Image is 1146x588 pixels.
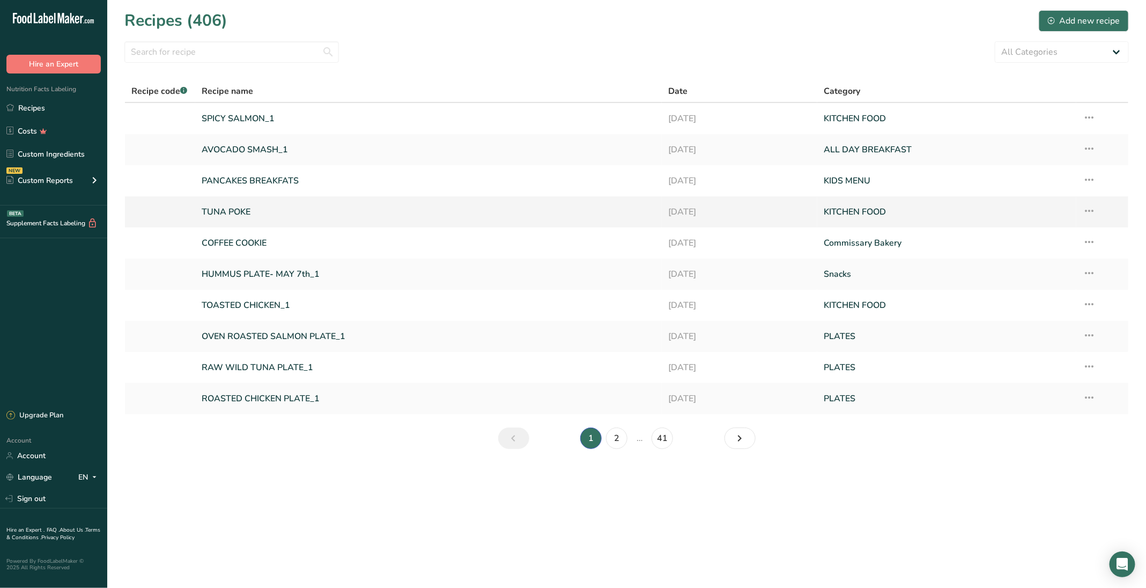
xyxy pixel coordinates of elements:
a: [DATE] [668,387,811,410]
div: Powered By FoodLabelMaker © 2025 All Rights Reserved [6,558,101,571]
a: [DATE] [668,356,811,379]
span: Date [668,85,687,98]
div: Open Intercom Messenger [1110,552,1135,577]
a: Hire an Expert . [6,526,45,534]
a: [DATE] [668,107,811,130]
a: [DATE] [668,325,811,348]
div: Upgrade Plan [6,410,63,421]
a: [DATE] [668,232,811,254]
span: Category [824,85,860,98]
a: COFFEE COOKIE [202,232,655,254]
a: PLATES [824,356,1070,379]
h1: Recipes (406) [124,9,227,33]
a: KITCHEN FOOD [824,107,1070,130]
button: Add new recipe [1039,10,1129,32]
a: KITCHEN FOOD [824,201,1070,223]
span: Recipe code [131,85,187,97]
a: [DATE] [668,170,811,192]
a: Terms & Conditions . [6,526,100,541]
a: [DATE] [668,138,811,161]
a: RAW WILD TUNA PLATE_1 [202,356,655,379]
a: Previous page [498,428,529,449]
a: Page 41. [652,428,673,449]
a: HUMMUS PLATE- MAY 7th_1 [202,263,655,285]
a: PANCAKES BREAKFATS [202,170,655,192]
div: NEW [6,167,23,174]
div: BETA [7,210,24,217]
a: ALL DAY BREAKFAST [824,138,1070,161]
a: Commissary Bakery [824,232,1070,254]
input: Search for recipe [124,41,339,63]
a: [DATE] [668,201,811,223]
div: Add new recipe [1048,14,1120,27]
a: [DATE] [668,294,811,317]
div: Custom Reports [6,175,73,186]
div: EN [78,471,101,484]
a: FAQ . [47,526,60,534]
a: PLATES [824,387,1070,410]
a: TOASTED CHICKEN_1 [202,294,655,317]
button: Hire an Expert [6,55,101,73]
a: Privacy Policy [41,534,75,541]
a: SPICY SALMON_1 [202,107,655,130]
a: KIDS MENU [824,170,1070,192]
a: KITCHEN FOOD [824,294,1070,317]
a: OVEN ROASTED SALMON PLATE_1 [202,325,655,348]
a: PLATES [824,325,1070,348]
a: Page 2. [606,428,627,449]
a: About Us . [60,526,85,534]
a: Next page [724,428,756,449]
a: [DATE] [668,263,811,285]
span: Recipe name [202,85,253,98]
a: AVOCADO SMASH_1 [202,138,655,161]
a: TUNA POKE [202,201,655,223]
a: Snacks [824,263,1070,285]
a: Language [6,468,52,487]
a: ROASTED CHICKEN PLATE_1 [202,387,655,410]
